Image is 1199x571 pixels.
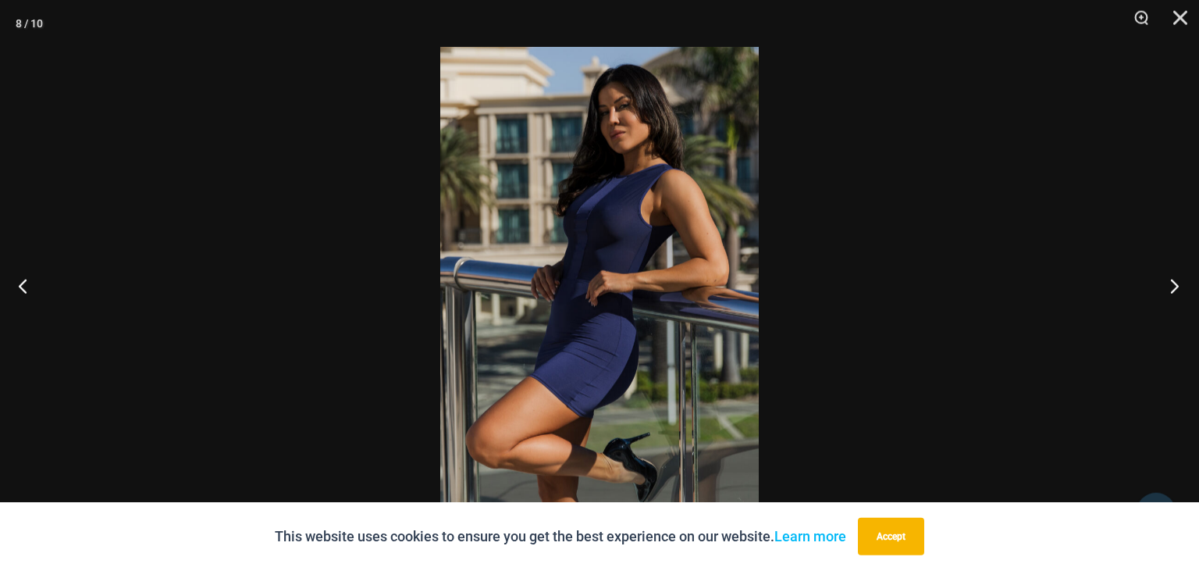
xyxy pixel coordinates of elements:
img: Desire Me Navy 5192 Dress 13 [440,47,759,524]
button: Accept [858,518,924,555]
a: Learn more [774,528,846,544]
p: This website uses cookies to ensure you get the best experience on our website. [275,525,846,548]
button: Next [1140,247,1199,325]
div: 8 / 10 [16,12,43,35]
